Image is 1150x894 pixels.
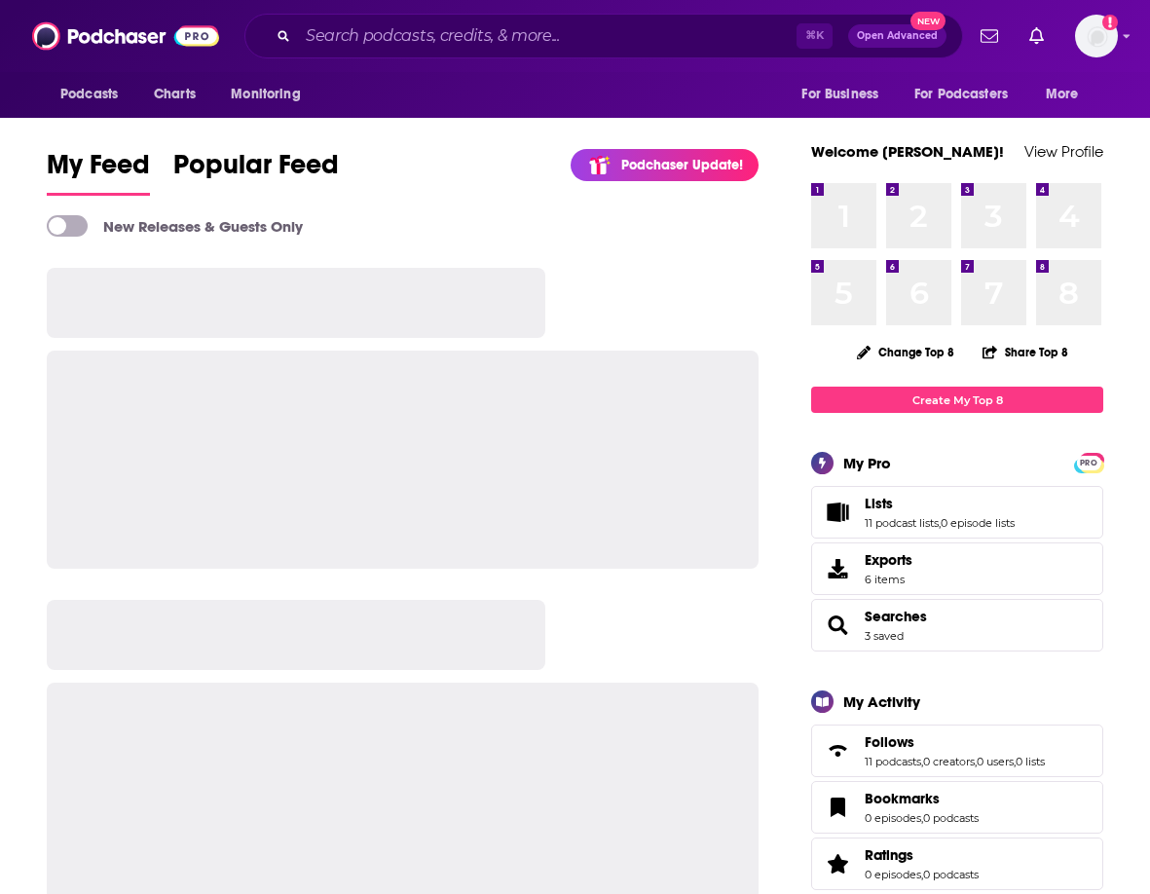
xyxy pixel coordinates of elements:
span: For Podcasters [914,81,1008,108]
span: Charts [154,81,196,108]
span: Open Advanced [857,31,938,41]
a: Lists [818,499,857,526]
a: Bookmarks [865,790,979,807]
span: Ratings [811,838,1103,890]
span: Popular Feed [173,148,339,193]
a: Follows [865,733,1045,751]
a: 0 podcasts [923,868,979,881]
button: Show profile menu [1075,15,1118,57]
button: open menu [788,76,903,113]
button: open menu [217,76,325,113]
a: 0 podcasts [923,811,979,825]
button: Open AdvancedNew [848,24,946,48]
a: Create My Top 8 [811,387,1103,413]
span: Monitoring [231,81,300,108]
span: 6 items [865,573,912,586]
a: Follows [818,737,857,764]
a: New Releases & Guests Only [47,215,303,237]
a: Charts [141,76,207,113]
a: Ratings [865,846,979,864]
div: My Pro [843,454,891,472]
span: More [1046,81,1079,108]
a: Show notifications dropdown [973,19,1006,53]
a: View Profile [1024,142,1103,161]
span: Follows [865,733,914,751]
button: open menu [902,76,1036,113]
span: Bookmarks [865,790,940,807]
span: PRO [1077,456,1100,470]
span: New [910,12,946,30]
span: Exports [865,551,912,569]
button: open menu [1032,76,1103,113]
a: 0 episodes [865,868,921,881]
span: , [939,516,941,530]
input: Search podcasts, credits, & more... [298,20,797,52]
span: Bookmarks [811,781,1103,834]
a: 11 podcast lists [865,516,939,530]
span: , [975,755,977,768]
a: Ratings [818,850,857,877]
span: Follows [811,725,1103,777]
button: open menu [47,76,143,113]
img: Podchaser - Follow, Share and Rate Podcasts [32,18,219,55]
a: Bookmarks [818,794,857,821]
p: Podchaser Update! [621,157,743,173]
div: My Activity [843,692,920,711]
a: 0 episodes [865,811,921,825]
a: Searches [865,608,927,625]
a: 0 creators [923,755,975,768]
span: Ratings [865,846,913,864]
button: Share Top 8 [982,333,1069,371]
span: , [1014,755,1016,768]
span: Lists [865,495,893,512]
span: My Feed [47,148,150,193]
span: Logged in as Isabellaoidem [1075,15,1118,57]
span: ⌘ K [797,23,833,49]
a: Welcome [PERSON_NAME]! [811,142,1004,161]
a: Popular Feed [173,148,339,196]
span: , [921,868,923,881]
a: 11 podcasts [865,755,921,768]
button: Change Top 8 [845,340,966,364]
span: , [921,811,923,825]
a: 0 users [977,755,1014,768]
a: 0 lists [1016,755,1045,768]
span: Exports [818,555,857,582]
a: Searches [818,612,857,639]
img: User Profile [1075,15,1118,57]
a: 0 episode lists [941,516,1015,530]
span: Podcasts [60,81,118,108]
span: Lists [811,486,1103,539]
a: Show notifications dropdown [1021,19,1052,53]
a: My Feed [47,148,150,196]
a: Lists [865,495,1015,512]
a: PRO [1077,455,1100,469]
svg: Add a profile image [1102,15,1118,30]
span: For Business [801,81,878,108]
a: Exports [811,542,1103,595]
span: , [921,755,923,768]
span: Searches [811,599,1103,652]
a: 3 saved [865,629,904,643]
div: Search podcasts, credits, & more... [244,14,963,58]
